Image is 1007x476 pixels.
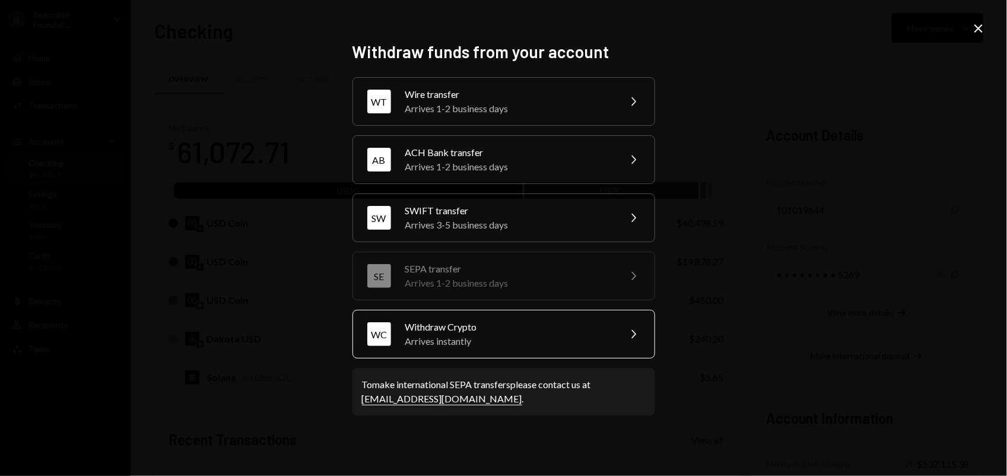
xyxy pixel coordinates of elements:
[405,101,612,116] div: Arrives 1-2 business days
[367,322,391,346] div: WC
[362,393,522,405] a: [EMAIL_ADDRESS][DOMAIN_NAME]
[405,218,612,232] div: Arrives 3-5 business days
[352,193,655,242] button: SWSWIFT transferArrives 3-5 business days
[352,135,655,184] button: ABACH Bank transferArrives 1-2 business days
[352,310,655,358] button: WCWithdraw CryptoArrives instantly
[405,262,612,276] div: SEPA transfer
[405,204,612,218] div: SWIFT transfer
[367,264,391,288] div: SE
[367,148,391,172] div: AB
[405,334,612,348] div: Arrives instantly
[405,276,612,290] div: Arrives 1-2 business days
[367,206,391,230] div: SW
[405,320,612,334] div: Withdraw Crypto
[352,40,655,64] h2: Withdraw funds from your account
[405,145,612,160] div: ACH Bank transfer
[367,90,391,113] div: WT
[362,377,646,406] div: To make international SEPA transfers please contact us at .
[405,87,612,101] div: Wire transfer
[352,77,655,126] button: WTWire transferArrives 1-2 business days
[405,160,612,174] div: Arrives 1-2 business days
[352,252,655,300] button: SESEPA transferArrives 1-2 business days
